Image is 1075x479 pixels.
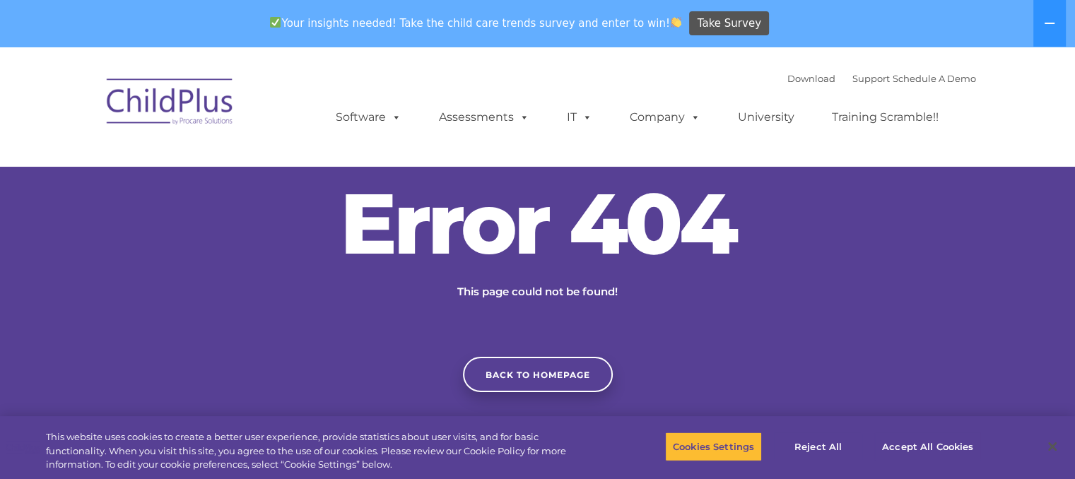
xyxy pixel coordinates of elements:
span: Take Survey [698,11,761,36]
a: Schedule A Demo [893,73,976,84]
a: Support [852,73,890,84]
button: Cookies Settings [665,432,762,461]
span: Your insights needed! Take the child care trends survey and enter to win! [264,9,688,37]
button: Close [1037,431,1068,462]
img: ✅ [270,17,281,28]
button: Accept All Cookies [874,432,981,461]
a: University [724,103,809,131]
a: Back to homepage [463,357,613,392]
img: 👏 [671,17,681,28]
a: Assessments [425,103,544,131]
a: Take Survey [689,11,769,36]
button: Reject All [774,432,862,461]
a: Download [787,73,835,84]
font: | [787,73,976,84]
img: ChildPlus by Procare Solutions [100,69,241,139]
a: IT [553,103,606,131]
a: Training Scramble!! [818,103,953,131]
a: Company [616,103,715,131]
h2: Error 404 [326,181,750,266]
a: Software [322,103,416,131]
p: This page could not be found! [389,283,686,300]
div: This website uses cookies to create a better user experience, provide statistics about user visit... [46,430,592,472]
